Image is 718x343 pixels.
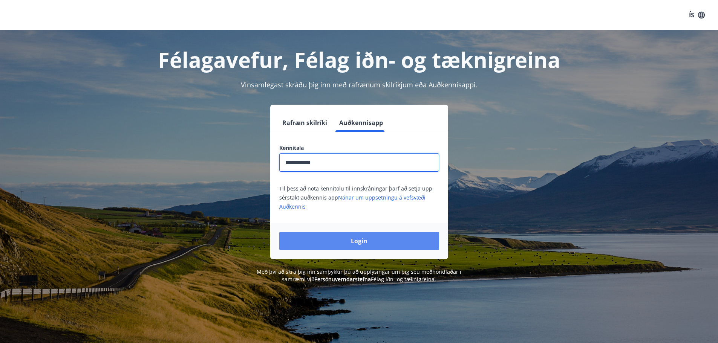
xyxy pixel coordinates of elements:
[97,45,622,74] h1: Félagavefur, Félag iðn- og tæknigreina
[336,114,386,132] button: Auðkennisapp
[257,268,461,283] span: Með því að skrá þig inn samþykkir þú að upplýsingar um þig séu meðhöndlaðar í samræmi við Félag i...
[241,80,478,89] span: Vinsamlegast skráðu þig inn með rafrænum skilríkjum eða Auðkennisappi.
[279,144,439,152] label: Kennitala
[279,194,426,210] a: Nánar um uppsetningu á vefsvæði Auðkennis
[685,8,709,22] button: ÍS
[279,114,330,132] button: Rafræn skilríki
[279,185,432,210] span: Til þess að nota kennitölu til innskráningar þarf að setja upp sérstakt auðkennis app
[279,232,439,250] button: Login
[314,276,371,283] a: Persónuverndarstefna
